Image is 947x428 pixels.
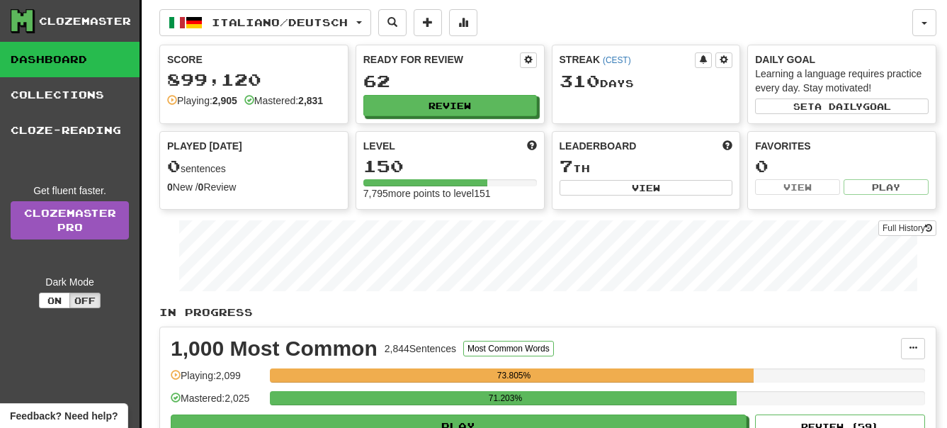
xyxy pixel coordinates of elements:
div: Daily Goal [755,52,929,67]
div: 0 [755,157,929,175]
div: 1,000 Most Common [171,338,378,359]
button: More stats [449,9,477,36]
div: Mastered: 2,025 [171,391,263,415]
span: Score more points to level up [527,139,537,153]
strong: 0 [198,181,204,193]
div: Playing: 2,099 [171,368,263,392]
p: In Progress [159,305,936,320]
strong: 2,831 [298,95,323,106]
strong: 0 [167,181,173,193]
button: View [755,179,840,195]
div: Favorites [755,139,929,153]
div: New / Review [167,180,341,194]
div: Day s [560,72,733,91]
div: 2,844 Sentences [385,342,456,356]
div: 73.805% [274,368,753,383]
span: Italiano / Deutsch [212,16,348,28]
div: Clozemaster [39,14,131,28]
span: 0 [167,156,181,176]
span: Open feedback widget [10,409,118,423]
div: Playing: [167,94,237,108]
button: Search sentences [378,9,407,36]
div: Ready for Review [363,52,520,67]
button: Add sentence to collection [414,9,442,36]
button: Seta dailygoal [755,98,929,114]
div: th [560,157,733,176]
div: Get fluent faster. [11,184,129,198]
div: Learning a language requires practice every day. Stay motivated! [755,67,929,95]
div: Score [167,52,341,67]
button: Off [69,293,101,308]
button: Play [844,179,929,195]
div: 899,120 [167,71,341,89]
button: Most Common Words [463,341,554,356]
button: Review [363,95,537,116]
button: Italiano/Deutsch [159,9,371,36]
span: a daily [815,101,863,111]
div: 71.203% [274,391,736,405]
button: Full History [878,220,936,236]
span: 310 [560,71,600,91]
span: Level [363,139,395,153]
div: sentences [167,157,341,176]
button: On [39,293,70,308]
div: Dark Mode [11,275,129,289]
strong: 2,905 [212,95,237,106]
div: 150 [363,157,537,175]
div: 7,795 more points to level 151 [363,186,537,201]
a: (CEST) [603,55,631,65]
div: Streak [560,52,696,67]
span: Leaderboard [560,139,637,153]
span: This week in points, UTC [722,139,732,153]
span: 7 [560,156,573,176]
button: View [560,180,733,196]
div: 62 [363,72,537,90]
a: ClozemasterPro [11,201,129,240]
span: Played [DATE] [167,139,242,153]
div: Mastered: [244,94,323,108]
